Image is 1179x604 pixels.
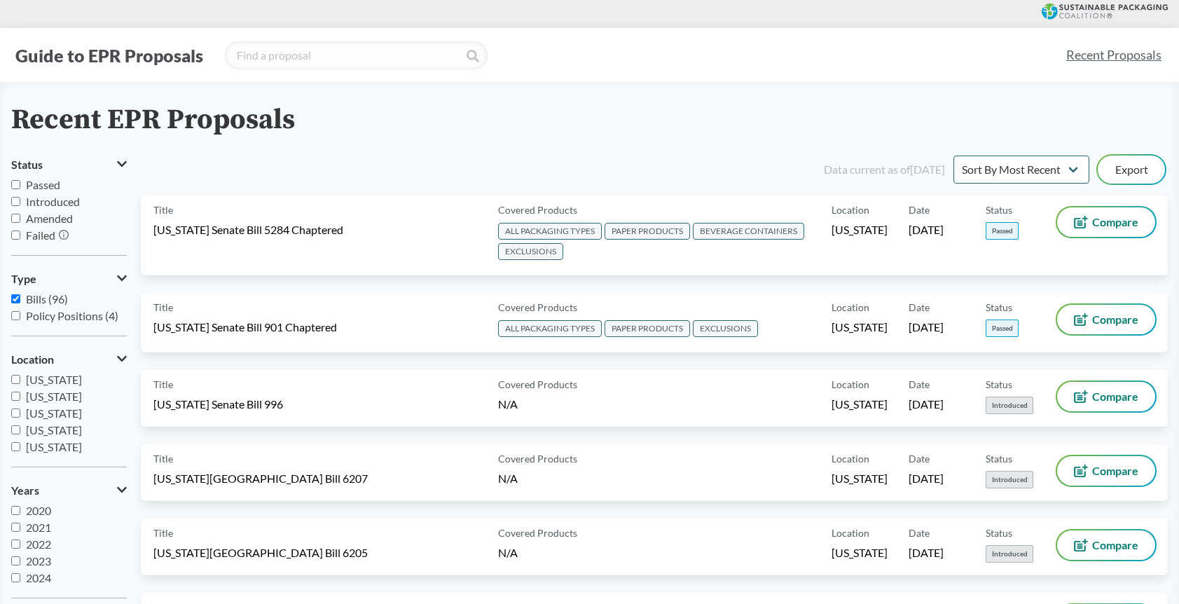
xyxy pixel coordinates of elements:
span: Compare [1092,217,1138,228]
span: Covered Products [498,526,577,540]
span: EXCLUSIONS [693,320,758,337]
span: Passed [986,222,1019,240]
span: Amended [26,212,73,225]
span: Passed [26,178,60,191]
span: Covered Products [498,451,577,466]
span: [US_STATE][GEOGRAPHIC_DATA] Bill 6207 [153,471,368,486]
button: Compare [1057,382,1155,411]
input: Bills (96) [11,294,20,303]
button: Export [1098,156,1165,184]
span: [US_STATE] Senate Bill 996 [153,397,283,412]
span: Date [909,300,930,315]
input: Introduced [11,197,20,206]
span: Type [11,273,36,285]
span: 2021 [26,521,51,534]
span: N/A [498,472,518,485]
input: [US_STATE] [11,392,20,401]
span: [US_STATE] [832,471,888,486]
span: [DATE] [909,397,944,412]
span: Status [986,377,1012,392]
span: [US_STATE] [26,390,82,403]
button: Compare [1057,207,1155,237]
span: Date [909,451,930,466]
button: Compare [1057,305,1155,334]
input: 2024 [11,573,20,582]
span: 2023 [26,554,51,568]
span: Compare [1092,314,1138,325]
input: 2022 [11,540,20,549]
input: Failed [11,231,20,240]
span: Location [832,451,869,466]
span: BEVERAGE CONTAINERS [693,223,804,240]
span: [US_STATE] [832,320,888,335]
span: Location [832,203,869,217]
span: Status [11,158,43,171]
span: [DATE] [909,222,944,238]
span: Status [986,203,1012,217]
input: [US_STATE] [11,425,20,434]
span: Location [832,526,869,540]
span: [US_STATE] [26,440,82,453]
span: Introduced [986,471,1033,488]
span: Bills (96) [26,292,68,306]
span: Title [153,451,173,466]
span: Title [153,377,173,392]
span: N/A [498,397,518,411]
span: [US_STATE] [832,545,888,561]
span: Failed [26,228,55,242]
span: Status [986,526,1012,540]
span: Status [986,300,1012,315]
span: Policy Positions (4) [26,309,118,322]
span: [US_STATE] [26,373,82,386]
span: Introduced [986,397,1033,414]
span: ALL PACKAGING TYPES [498,320,602,337]
button: Compare [1057,456,1155,486]
span: Covered Products [498,203,577,217]
span: Location [11,353,54,366]
span: Date [909,377,930,392]
input: 2021 [11,523,20,532]
input: [US_STATE] [11,375,20,384]
span: PAPER PRODUCTS [605,320,690,337]
button: Compare [1057,530,1155,560]
input: [US_STATE] [11,442,20,451]
button: Location [11,348,127,371]
input: Amended [11,214,20,223]
span: Location [832,300,869,315]
input: Policy Positions (4) [11,311,20,320]
span: Title [153,526,173,540]
span: Date [909,526,930,540]
span: [DATE] [909,545,944,561]
span: Compare [1092,465,1138,476]
span: 2020 [26,504,51,517]
span: [US_STATE] [26,423,82,437]
button: Type [11,267,127,291]
input: Find a proposal [225,41,488,69]
span: PAPER PRODUCTS [605,223,690,240]
span: [US_STATE] Senate Bill 5284 Chaptered [153,222,343,238]
h2: Recent EPR Proposals [11,104,295,136]
span: Passed [986,320,1019,337]
span: [US_STATE] [832,397,888,412]
span: Introduced [26,195,80,208]
button: Guide to EPR Proposals [11,44,207,67]
span: [US_STATE] Senate Bill 901 Chaptered [153,320,337,335]
button: Status [11,153,127,177]
span: Status [986,451,1012,466]
span: N/A [498,546,518,559]
button: Years [11,479,127,502]
span: Years [11,484,39,497]
input: [US_STATE] [11,409,20,418]
span: [US_STATE] [26,406,82,420]
input: 2023 [11,556,20,565]
span: 2024 [26,571,51,584]
span: 2022 [26,537,51,551]
input: Passed [11,180,20,189]
span: Location [832,377,869,392]
span: Covered Products [498,377,577,392]
span: Compare [1092,540,1138,551]
input: 2020 [11,506,20,515]
span: Introduced [986,545,1033,563]
span: [US_STATE][GEOGRAPHIC_DATA] Bill 6205 [153,545,368,561]
span: ALL PACKAGING TYPES [498,223,602,240]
